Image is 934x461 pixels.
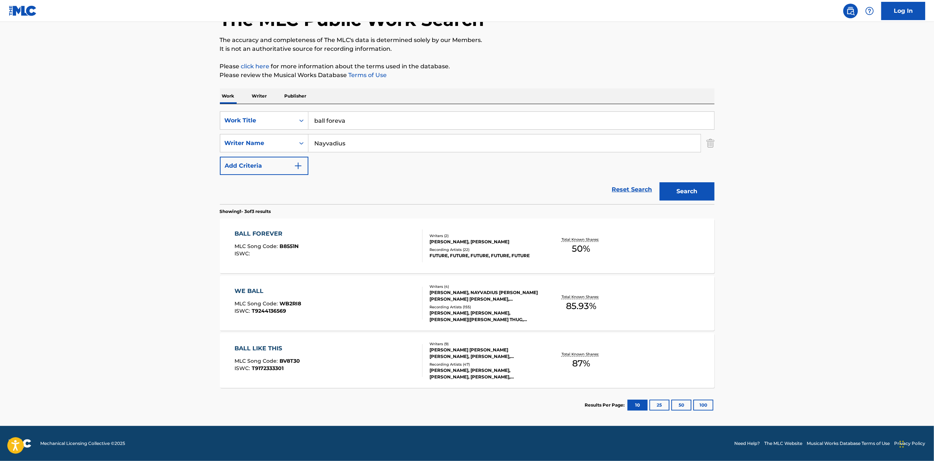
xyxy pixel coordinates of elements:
a: Log In [881,2,925,20]
div: Work Title [225,116,290,125]
div: [PERSON_NAME], [PERSON_NAME], [PERSON_NAME]|[PERSON_NAME] THUG, [PERSON_NAME], [PERSON_NAME] THUG... [430,310,540,323]
iframe: Chat Widget [897,426,934,461]
button: 50 [671,400,691,411]
p: Total Known Shares: [562,294,601,300]
img: logo [9,439,31,448]
p: Please for more information about the terms used in the database. [220,62,714,71]
p: It is not an authoritative source for recording information. [220,45,714,53]
span: ISWC : [235,365,252,372]
p: Total Known Shares: [562,351,601,357]
span: B8551N [280,243,299,249]
p: The accuracy and completeness of The MLC's data is determined solely by our Members. [220,36,714,45]
div: BALL LIKE THIS [235,344,300,353]
span: T9172333301 [252,365,284,372]
button: Search [660,182,714,201]
div: [PERSON_NAME], [PERSON_NAME] [430,239,540,245]
div: BALL FOREVER [235,229,299,238]
div: [PERSON_NAME], NAYVADIUS [PERSON_NAME] [PERSON_NAME] [PERSON_NAME], [PERSON_NAME] [PERSON_NAME] [430,289,540,302]
a: The MLC Website [764,440,802,447]
a: Privacy Policy [894,440,925,447]
a: Terms of Use [347,72,387,79]
p: Publisher [282,88,309,104]
span: T9244136569 [252,308,286,314]
span: BV8T30 [280,358,300,364]
div: FUTURE, FUTURE, FUTURE, FUTURE, FUTURE [430,252,540,259]
a: Need Help? [734,440,760,447]
span: 87 % [572,357,590,370]
a: Reset Search [608,182,656,198]
img: search [846,7,855,15]
span: ISWC : [235,308,252,314]
div: Writers ( 2 ) [430,233,540,239]
a: Public Search [843,4,858,18]
button: 100 [693,400,713,411]
div: [PERSON_NAME], [PERSON_NAME], [PERSON_NAME], [PERSON_NAME], [PERSON_NAME] [430,367,540,380]
span: MLC Song Code : [235,300,280,307]
div: WE BALL [235,287,301,296]
a: Musical Works Database Terms of Use [807,440,890,447]
div: Help [862,4,877,18]
div: Recording Artists ( 22 ) [430,247,540,252]
img: Delete Criterion [706,134,714,152]
a: BALL LIKE THISMLC Song Code:BV8T30ISWC:T9172333301Writers (9)[PERSON_NAME] [PERSON_NAME] [PERSON_... [220,333,714,388]
button: Add Criteria [220,157,308,175]
div: Writers ( 4 ) [430,284,540,289]
p: Total Known Shares: [562,237,601,242]
span: 50 % [572,242,590,255]
a: BALL FOREVERMLC Song Code:B8551NISWC:Writers (2)[PERSON_NAME], [PERSON_NAME]Recording Artists (22... [220,218,714,273]
p: Work [220,88,237,104]
div: Writers ( 9 ) [430,341,540,347]
span: Mechanical Licensing Collective © 2025 [40,440,125,447]
form: Search Form [220,111,714,204]
div: Writer Name [225,139,290,148]
span: ISWC : [235,250,252,257]
p: Showing 1 - 3 of 3 results [220,208,271,215]
div: [PERSON_NAME] [PERSON_NAME] [PERSON_NAME], [PERSON_NAME], [PERSON_NAME] [PERSON_NAME] KELLYS [PER... [430,347,540,360]
p: Writer [250,88,269,104]
button: 10 [627,400,648,411]
img: MLC Logo [9,5,37,16]
button: 25 [649,400,669,411]
span: WB2RI8 [280,300,301,307]
p: Please review the Musical Works Database [220,71,714,80]
p: Results Per Page: [585,402,627,408]
div: Recording Artists ( 155 ) [430,304,540,310]
span: 85.93 % [566,300,596,313]
img: help [865,7,874,15]
span: MLC Song Code : [235,243,280,249]
span: MLC Song Code : [235,358,280,364]
div: Drag [900,433,904,455]
img: 9d2ae6d4665cec9f34b9.svg [294,161,303,170]
a: WE BALLMLC Song Code:WB2RI8ISWC:T9244136569Writers (4)[PERSON_NAME], NAYVADIUS [PERSON_NAME] [PER... [220,276,714,331]
a: click here [241,63,270,70]
div: Recording Artists ( 47 ) [430,362,540,367]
